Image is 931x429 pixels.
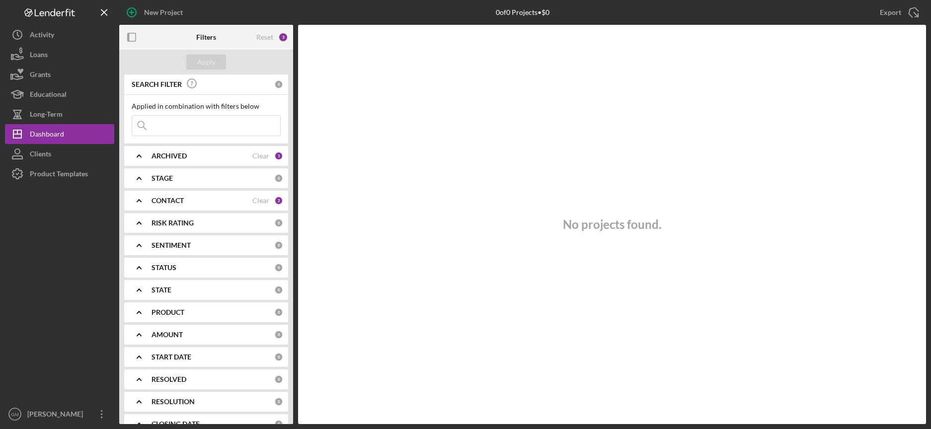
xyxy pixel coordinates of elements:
[197,55,216,70] div: Apply
[5,404,114,424] button: GM[PERSON_NAME]
[152,308,184,316] b: PRODUCT
[152,197,184,205] b: CONTACT
[5,45,114,65] button: Loans
[274,263,283,272] div: 0
[152,398,195,406] b: RESOLUTION
[870,2,926,22] button: Export
[152,331,183,339] b: AMOUNT
[5,104,114,124] button: Long-Term
[274,375,283,384] div: 0
[252,152,269,160] div: Clear
[5,65,114,84] button: Grants
[563,217,661,231] h3: No projects found.
[274,420,283,429] div: 0
[880,2,901,22] div: Export
[25,404,89,427] div: [PERSON_NAME]
[30,144,51,166] div: Clients
[144,2,183,22] div: New Project
[30,65,51,87] div: Grants
[274,397,283,406] div: 0
[5,84,114,104] button: Educational
[132,80,182,88] b: SEARCH FILTER
[256,33,273,41] div: Reset
[152,375,186,383] b: RESOLVED
[274,308,283,317] div: 0
[5,124,114,144] button: Dashboard
[274,330,283,339] div: 0
[5,164,114,184] button: Product Templates
[274,196,283,205] div: 2
[274,241,283,250] div: 0
[132,102,281,110] div: Applied in combination with filters below
[11,412,18,417] text: GM
[119,2,193,22] button: New Project
[274,218,283,227] div: 0
[274,151,283,160] div: 1
[274,286,283,294] div: 0
[152,264,176,272] b: STATUS
[152,219,194,227] b: RISK RATING
[152,353,191,361] b: START DATE
[152,420,200,428] b: CLOSING DATE
[252,197,269,205] div: Clear
[5,25,114,45] button: Activity
[274,353,283,361] div: 0
[152,241,191,249] b: SENTIMENT
[496,8,549,16] div: 0 of 0 Projects • $0
[30,124,64,146] div: Dashboard
[196,33,216,41] b: Filters
[30,104,63,127] div: Long-Term
[152,286,171,294] b: STATE
[152,174,173,182] b: STAGE
[186,55,226,70] button: Apply
[30,164,88,186] div: Product Templates
[274,174,283,183] div: 0
[30,45,48,67] div: Loans
[5,144,114,164] button: Clients
[278,32,288,42] div: 3
[152,152,187,160] b: ARCHIVED
[30,84,67,107] div: Educational
[274,80,283,89] div: 0
[30,25,54,47] div: Activity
